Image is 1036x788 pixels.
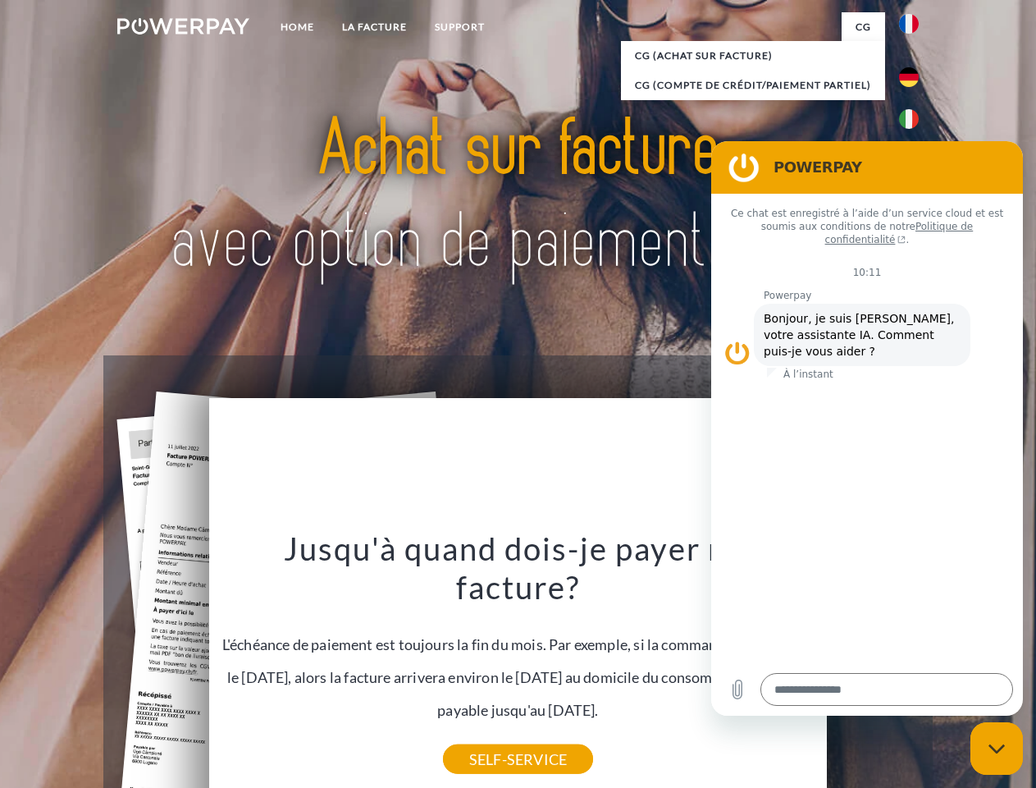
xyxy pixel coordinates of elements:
div: L'échéance de paiement est toujours la fin du mois. Par exemple, si la commande a été passée le [... [219,529,818,759]
img: title-powerpay_fr.svg [157,79,879,314]
h3: Jusqu'à quand dois-je payer ma facture? [219,529,818,607]
img: de [899,67,919,87]
iframe: Fenêtre de messagerie [711,141,1023,716]
a: CG (Compte de crédit/paiement partiel) [621,71,885,100]
img: fr [899,14,919,34]
a: SELF-SERVICE [443,744,593,774]
a: CG (achat sur facture) [621,41,885,71]
a: Home [267,12,328,42]
a: Support [421,12,499,42]
a: LA FACTURE [328,12,421,42]
img: it [899,109,919,129]
img: logo-powerpay-white.svg [117,18,249,34]
iframe: Bouton de lancement de la fenêtre de messagerie, conversation en cours [970,722,1023,775]
a: CG [842,12,885,42]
